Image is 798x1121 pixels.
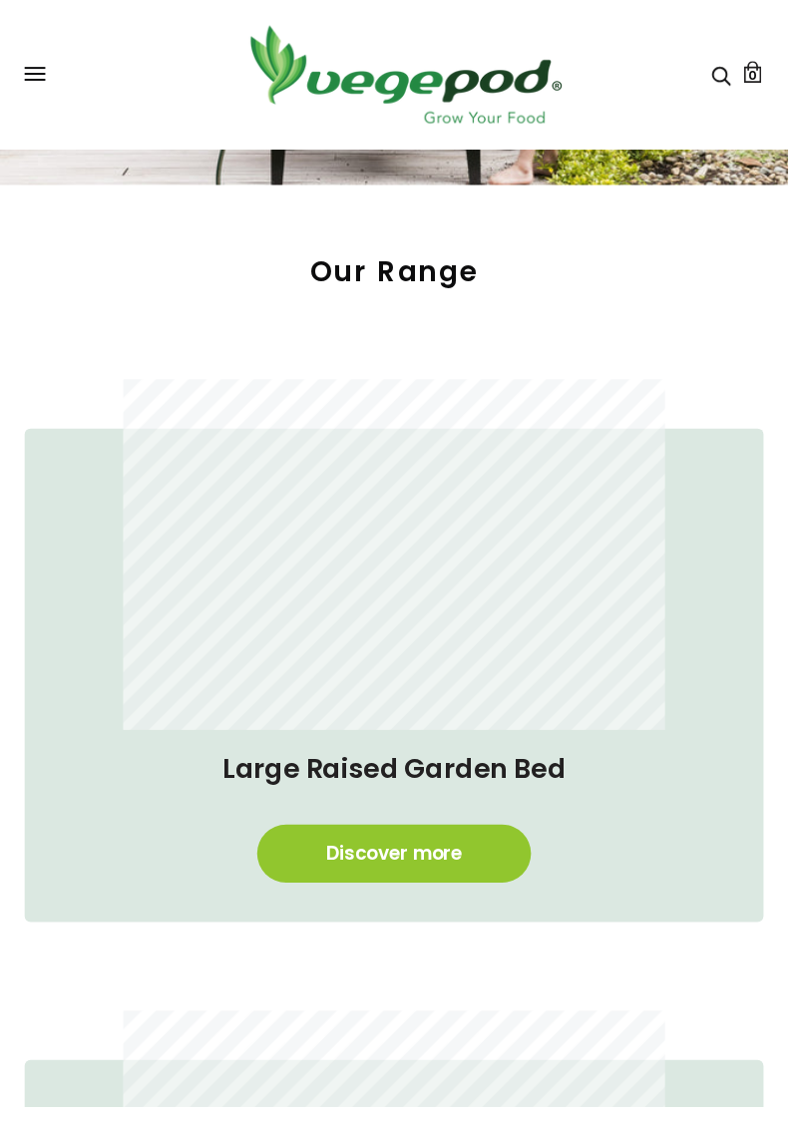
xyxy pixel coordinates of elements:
h2: Our Range [25,257,773,294]
a: Search [720,65,740,86]
span: 0 [758,67,767,86]
h4: Large Raised Garden Bed [45,759,753,799]
a: Cart [751,62,773,84]
a: Discover more [260,835,538,894]
img: Vegepod [235,20,585,131]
